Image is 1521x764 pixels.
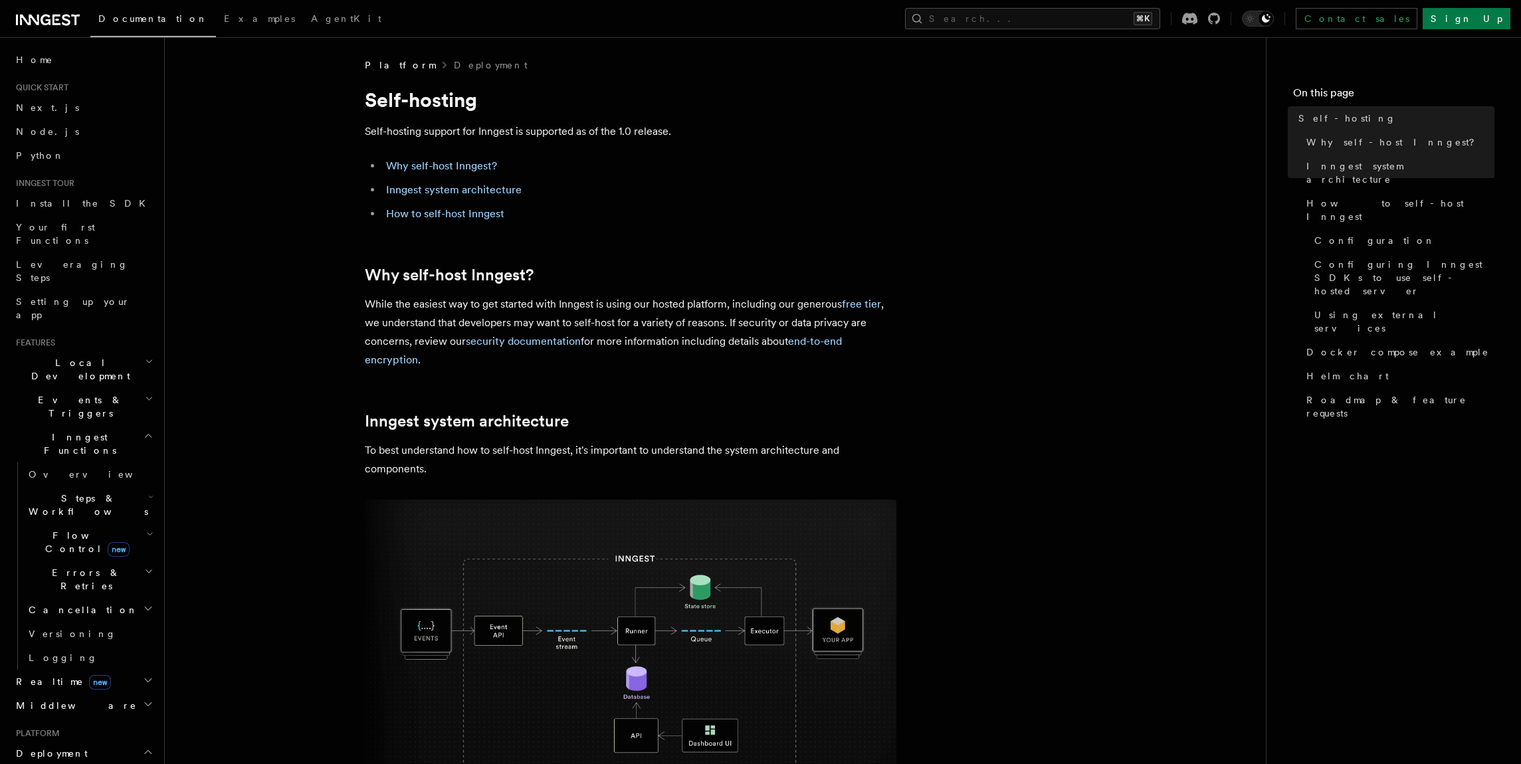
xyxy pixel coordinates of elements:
[11,337,55,348] span: Features
[11,143,156,167] a: Python
[11,48,156,72] a: Home
[1314,258,1494,298] span: Configuring Inngest SDKs to use self-hosted server
[23,492,148,518] span: Steps & Workflows
[11,425,156,462] button: Inngest Functions
[16,296,130,320] span: Setting up your app
[1306,345,1489,359] span: Docker compose example
[16,222,95,246] span: Your first Functions
[1423,8,1510,29] a: Sign Up
[224,13,295,24] span: Examples
[386,207,504,220] a: How to self-host Inngest
[23,622,156,646] a: Versioning
[365,412,569,430] a: Inngest system architecture
[1306,393,1494,420] span: Roadmap & feature requests
[89,675,111,690] span: new
[1314,234,1435,247] span: Configuration
[29,469,165,480] span: Overview
[23,462,156,486] a: Overview
[11,728,60,739] span: Platform
[11,393,145,420] span: Events & Triggers
[23,646,156,670] a: Logging
[29,628,116,639] span: Versioning
[108,542,130,557] span: new
[11,388,156,425] button: Events & Triggers
[842,298,881,310] a: free tier
[311,13,381,24] span: AgentKit
[1306,159,1494,186] span: Inngest system architecture
[23,603,138,617] span: Cancellation
[29,652,98,663] span: Logging
[1301,340,1494,364] a: Docker compose example
[11,694,156,717] button: Middleware
[1301,388,1494,425] a: Roadmap & feature requests
[11,96,156,120] a: Next.js
[1309,229,1494,252] a: Configuration
[1296,8,1417,29] a: Contact sales
[1298,112,1396,125] span: Self-hosting
[365,58,435,72] span: Platform
[1306,197,1494,223] span: How to self-host Inngest
[11,430,144,457] span: Inngest Functions
[1242,11,1274,27] button: Toggle dark mode
[16,102,79,113] span: Next.js
[365,441,896,478] p: To best understand how to self-host Inngest, it's important to understand the system architecture...
[11,670,156,694] button: Realtimenew
[11,178,74,189] span: Inngest tour
[11,356,145,383] span: Local Development
[11,699,137,712] span: Middleware
[905,8,1160,29] button: Search...⌘K
[16,198,153,209] span: Install the SDK
[23,561,156,598] button: Errors & Retries
[11,215,156,252] a: Your first Functions
[11,82,68,93] span: Quick start
[23,524,156,561] button: Flow Controlnew
[1301,364,1494,388] a: Helm chart
[1293,85,1494,106] h4: On this page
[11,747,88,760] span: Deployment
[11,120,156,143] a: Node.js
[16,126,79,137] span: Node.js
[23,529,146,555] span: Flow Control
[303,4,389,36] a: AgentKit
[23,566,144,593] span: Errors & Retries
[1306,369,1389,383] span: Helm chart
[365,266,534,284] a: Why self-host Inngest?
[386,159,497,172] a: Why self-host Inngest?
[11,351,156,388] button: Local Development
[365,295,896,369] p: While the easiest way to get started with Inngest is using our hosted platform, including our gen...
[386,183,522,196] a: Inngest system architecture
[1301,191,1494,229] a: How to self-host Inngest
[1309,303,1494,340] a: Using external services
[11,191,156,215] a: Install the SDK
[1314,308,1494,335] span: Using external services
[1301,154,1494,191] a: Inngest system architecture
[466,335,581,347] a: security documentation
[16,53,53,66] span: Home
[23,486,156,524] button: Steps & Workflows
[11,252,156,290] a: Leveraging Steps
[11,675,111,688] span: Realtime
[16,150,64,161] span: Python
[16,259,128,283] span: Leveraging Steps
[90,4,216,37] a: Documentation
[216,4,303,36] a: Examples
[1301,130,1494,154] a: Why self-host Inngest?
[23,598,156,622] button: Cancellation
[11,462,156,670] div: Inngest Functions
[454,58,528,72] a: Deployment
[1309,252,1494,303] a: Configuring Inngest SDKs to use self-hosted server
[1134,12,1152,25] kbd: ⌘K
[1293,106,1494,130] a: Self-hosting
[365,88,896,112] h1: Self-hosting
[98,13,208,24] span: Documentation
[11,290,156,327] a: Setting up your app
[1306,136,1484,149] span: Why self-host Inngest?
[365,122,896,141] p: Self-hosting support for Inngest is supported as of the 1.0 release.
